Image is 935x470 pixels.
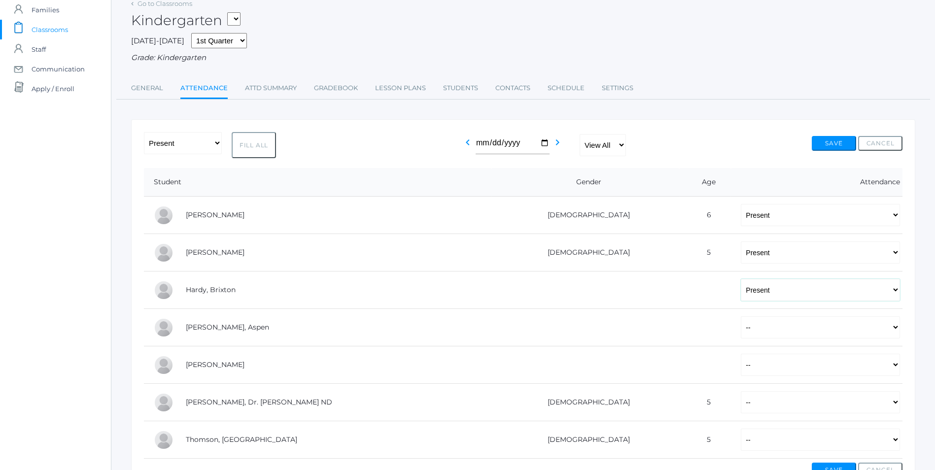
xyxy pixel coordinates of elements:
[131,78,163,98] a: General
[491,197,679,234] td: [DEMOGRAPHIC_DATA]
[679,234,731,271] td: 5
[154,318,173,337] div: Aspen Hemingway
[131,36,184,45] span: [DATE]-[DATE]
[186,435,297,444] a: Thomson, [GEOGRAPHIC_DATA]
[491,384,679,421] td: [DEMOGRAPHIC_DATA]
[552,141,563,150] a: chevron_right
[731,168,902,197] th: Attendance
[32,79,74,99] span: Apply / Enroll
[186,323,269,332] a: [PERSON_NAME], Aspen
[154,430,173,450] div: Everest Thomson
[679,197,731,234] td: 6
[186,248,244,257] a: [PERSON_NAME]
[32,39,46,59] span: Staff
[462,141,474,150] a: chevron_left
[548,78,585,98] a: Schedule
[491,421,679,459] td: [DEMOGRAPHIC_DATA]
[154,393,173,412] div: Dr. Michael Lehman ND Lehman
[232,132,276,158] button: Fill All
[245,78,297,98] a: Attd Summary
[443,78,478,98] a: Students
[491,234,679,271] td: [DEMOGRAPHIC_DATA]
[679,384,731,421] td: 5
[186,360,244,369] a: [PERSON_NAME]
[186,210,244,219] a: [PERSON_NAME]
[144,168,491,197] th: Student
[375,78,426,98] a: Lesson Plans
[552,136,563,148] i: chevron_right
[495,78,530,98] a: Contacts
[180,78,228,100] a: Attendance
[131,52,915,64] div: Grade: Kindergarten
[154,243,173,263] div: Nolan Gagen
[32,20,68,39] span: Classrooms
[131,13,241,28] h2: Kindergarten
[154,205,173,225] div: Abby Backstrom
[154,355,173,375] div: Nico Hurley
[154,280,173,300] div: Brixton Hardy
[314,78,358,98] a: Gradebook
[186,398,332,406] a: [PERSON_NAME], Dr. [PERSON_NAME] ND
[186,285,236,294] a: Hardy, Brixton
[812,136,856,151] button: Save
[679,168,731,197] th: Age
[462,136,474,148] i: chevron_left
[32,59,85,79] span: Communication
[602,78,633,98] a: Settings
[679,421,731,459] td: 5
[858,136,902,151] button: Cancel
[491,168,679,197] th: Gender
